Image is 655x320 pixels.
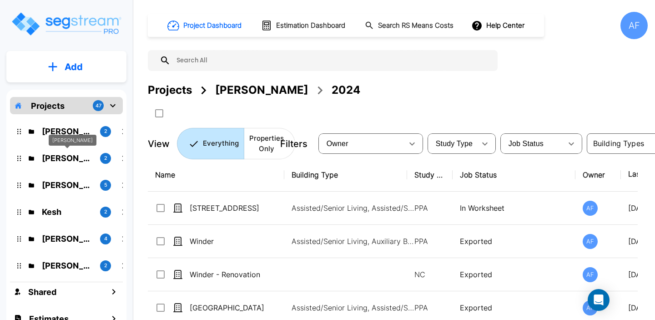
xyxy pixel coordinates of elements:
div: Select [429,131,476,157]
button: Properties Only [244,128,295,159]
div: AF [583,267,598,282]
p: Properties Only [249,133,284,154]
div: AF [620,12,648,39]
div: Open Intercom Messenger [588,289,610,311]
div: Platform [177,128,295,159]
p: Exported [460,269,568,280]
span: Study Type [436,140,473,147]
th: Job Status [453,158,575,192]
p: Ari Eisenman [42,152,93,164]
p: Assisted/Senior Living, Auxiliary Building, Assisted/Senior Living Site [292,236,414,247]
div: [PERSON_NAME] [49,135,96,146]
p: Kesh [42,206,93,218]
button: SelectAll [150,104,168,122]
span: Job Status [509,140,544,147]
span: Owner [327,140,348,147]
th: Study Type [407,158,453,192]
p: 2 [104,127,107,135]
p: 2 [104,154,107,162]
img: Logo [10,11,122,37]
p: 2 [104,262,107,269]
button: Search RS Means Costs [361,17,458,35]
div: Select [320,131,403,157]
div: Projects [148,82,192,98]
div: Select [502,131,562,157]
p: PPA [414,302,445,313]
p: PPA [414,203,445,213]
h1: Search RS Means Costs [378,20,453,31]
p: 47 [96,102,101,110]
p: In Worksheet [460,203,568,213]
p: 2 [104,208,107,216]
p: Projects [31,100,65,112]
input: Search All [171,50,493,71]
p: Exported [460,236,568,247]
p: Winder [190,236,281,247]
p: Chuny Herzka [42,259,93,272]
h1: Estimation Dashboard [276,20,345,31]
p: 4 [104,235,107,243]
p: Everything [203,138,239,149]
p: Barry Donath [42,125,93,137]
div: AF [583,201,598,216]
p: Jay Hershowitz [42,179,93,191]
button: Help Center [469,17,528,34]
button: Estimation Dashboard [257,16,350,35]
th: Owner [575,158,621,192]
p: Assisted/Senior Living, Assisted/Senior Living Site [292,203,414,213]
p: Add [65,60,83,74]
p: 5 [104,181,107,189]
div: AF [583,300,598,315]
p: [STREET_ADDRESS] [190,203,281,213]
div: 2024 [332,82,360,98]
p: View [148,137,170,151]
th: Building Type [284,158,407,192]
button: Everything [177,128,244,159]
button: Add [6,54,126,80]
p: Assisted/Senior Living, Assisted/Senior Living Site [292,302,414,313]
p: Josh Strum [42,233,93,245]
h1: Shared [28,286,56,298]
button: Project Dashboard [164,15,247,36]
div: [PERSON_NAME] [215,82,308,98]
p: [GEOGRAPHIC_DATA] [190,302,281,313]
h1: Project Dashboard [183,20,242,31]
th: Name [148,158,284,192]
p: Winder - Renovation [190,269,281,280]
p: NC [414,269,445,280]
div: AF [583,234,598,249]
p: PPA [414,236,445,247]
p: Exported [460,302,568,313]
